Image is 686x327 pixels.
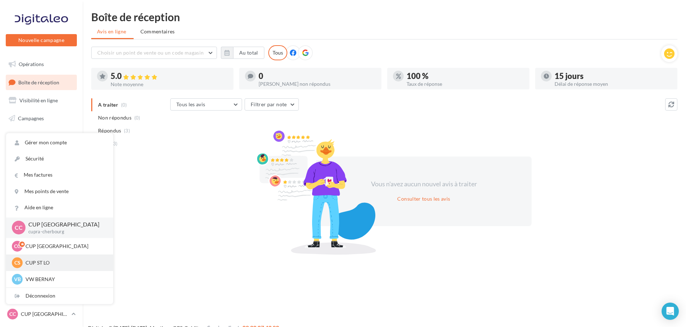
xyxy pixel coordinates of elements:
[221,47,264,59] button: Au total
[4,75,78,90] a: Boîte de réception
[111,82,228,87] div: Note moyenne
[18,79,59,85] span: Boîte de réception
[259,81,376,87] div: [PERSON_NAME] non répondus
[98,127,121,134] span: Répondus
[555,81,672,87] div: Délai de réponse moyen
[407,72,524,80] div: 100 %
[4,111,78,126] a: Campagnes
[18,115,44,121] span: Campagnes
[4,164,78,179] a: Calendrier
[26,276,105,283] p: VW BERNAY
[112,141,118,146] span: (3)
[4,129,78,144] a: Contacts
[19,61,44,67] span: Opérations
[245,98,299,111] button: Filtrer par note
[4,182,78,204] a: PLV et print personnalisable
[259,72,376,80] div: 0
[14,276,21,283] span: VB
[91,47,217,59] button: Choisir un point de vente ou un code magasin
[98,114,131,121] span: Non répondus
[26,243,105,250] p: CUP [GEOGRAPHIC_DATA]
[91,11,677,22] div: Boîte de réception
[6,167,113,183] a: Mes factures
[124,128,130,134] span: (3)
[6,183,113,200] a: Mes points de vente
[140,28,175,35] span: Commentaires
[14,259,20,266] span: CS
[4,93,78,108] a: Visibilité en ligne
[6,135,113,151] a: Gérer mon compte
[111,72,228,80] div: 5.0
[21,310,69,318] p: CUP [GEOGRAPHIC_DATA]
[176,101,205,107] span: Tous les avis
[15,224,23,232] span: CC
[394,195,453,203] button: Consulter tous les avis
[134,115,140,121] span: (0)
[9,310,16,318] span: CC
[233,47,264,59] button: Au total
[170,98,242,111] button: Tous les avis
[4,206,78,227] a: Campagnes DataOnDemand
[28,220,102,229] p: CUP [GEOGRAPHIC_DATA]
[362,179,486,189] div: Vous n'avez aucun nouvel avis à traiter
[14,243,20,250] span: CC
[6,151,113,167] a: Sécurité
[26,259,105,266] p: CUP ST LO
[28,229,102,235] p: cupra-cherbourg
[6,288,113,304] div: Déconnexion
[6,200,113,216] a: Aide en ligne
[6,34,77,46] button: Nouvelle campagne
[555,72,672,80] div: 15 jours
[4,57,78,72] a: Opérations
[4,146,78,162] a: Médiathèque
[19,97,58,103] span: Visibilité en ligne
[268,45,287,60] div: Tous
[97,50,204,56] span: Choisir un point de vente ou un code magasin
[662,303,679,320] div: Open Intercom Messenger
[407,81,524,87] div: Taux de réponse
[6,307,77,321] a: CC CUP [GEOGRAPHIC_DATA]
